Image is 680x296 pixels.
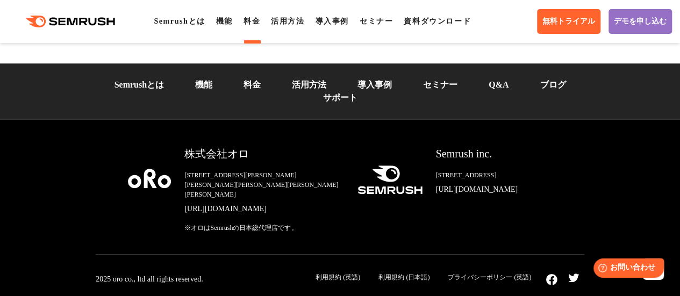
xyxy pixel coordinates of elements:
img: oro company [128,169,171,188]
a: [URL][DOMAIN_NAME] [184,204,340,214]
a: Q&A [489,80,509,89]
a: Semrushとは [154,17,205,25]
a: Semrushとは [114,80,164,89]
a: 活用方法 [271,17,304,25]
a: 料金 [244,17,260,25]
a: 料金 [244,80,261,89]
a: プライバシーポリシー (英語) [448,273,531,281]
span: 無料トライアル [542,17,595,26]
a: セミナー [360,17,393,25]
a: 無料トライアル [537,9,600,34]
a: 機能 [195,80,212,89]
img: twitter [568,273,579,282]
span: デモを申し込む [614,17,667,26]
a: 利用規約 (英語) [316,273,360,281]
a: 活用方法 [292,80,326,89]
div: 2025 oro co., ltd all rights reserved. [96,275,203,284]
a: セミナー [423,80,457,89]
a: 導入事例 [315,17,348,25]
a: サポート [323,93,357,102]
div: [STREET_ADDRESS][PERSON_NAME][PERSON_NAME][PERSON_NAME][PERSON_NAME][PERSON_NAME] [184,170,340,199]
div: ※オロはSemrushの日本総代理店です。 [184,223,340,233]
div: Semrush inc. [436,146,552,162]
img: facebook [546,273,557,285]
div: [STREET_ADDRESS] [436,170,552,180]
a: [URL][DOMAIN_NAME] [436,184,552,195]
a: 導入事例 [357,80,392,89]
iframe: Help widget launcher [584,254,668,284]
a: 機能 [216,17,233,25]
a: 利用規約 (日本語) [378,273,430,281]
a: デモを申し込む [609,9,672,34]
a: 資料ダウンロード [404,17,471,25]
div: 株式会社オロ [184,146,340,162]
a: ブログ [540,80,566,89]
